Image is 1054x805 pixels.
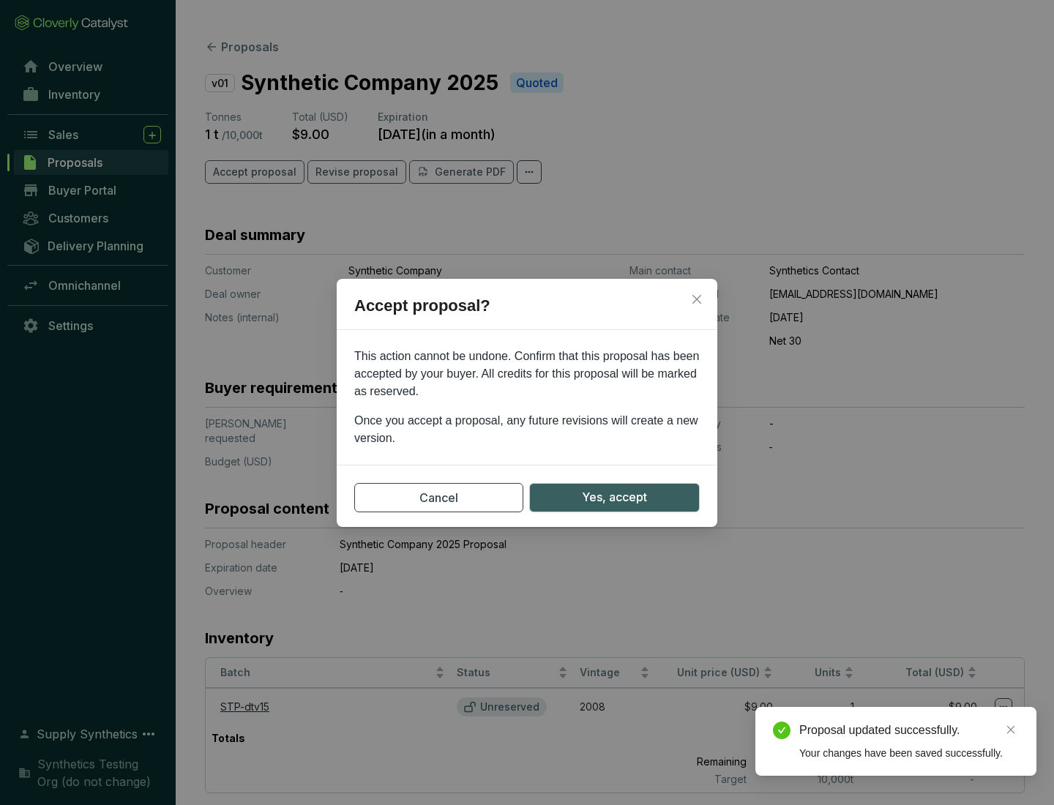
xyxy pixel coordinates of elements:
[419,489,458,506] span: Cancel
[354,412,700,447] p: Once you accept a proposal, any future revisions will create a new version.
[337,293,717,330] h2: Accept proposal?
[685,288,709,311] button: Close
[354,348,700,400] p: This action cannot be undone. Confirm that this proposal has been accepted by your buyer. All cre...
[1003,722,1019,738] a: Close
[691,293,703,305] span: close
[1006,724,1016,735] span: close
[685,293,709,305] span: Close
[773,722,790,739] span: check-circle
[582,488,647,506] span: Yes, accept
[354,483,523,512] button: Cancel
[529,483,700,512] button: Yes, accept
[799,745,1019,761] div: Your changes have been saved successfully.
[799,722,1019,739] div: Proposal updated successfully.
